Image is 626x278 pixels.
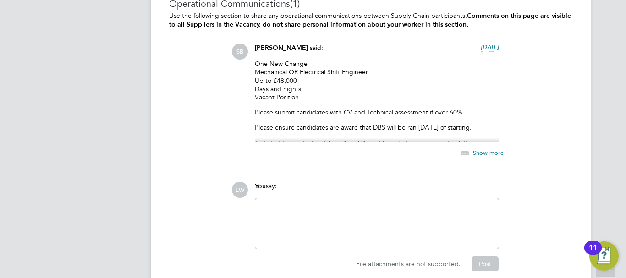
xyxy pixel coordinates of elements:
span: Show more [473,149,504,157]
button: Post [472,256,499,271]
button: Open Resource Center, 11 new notifications [589,241,619,271]
span: LW [232,182,248,198]
div: say: [255,182,499,198]
span: [DATE] [481,43,499,51]
p: Please submit candidates with CV and Technical assessment if over 60% [255,108,499,116]
span: You [255,182,266,190]
p: One New Change Mechanical OR Electrical Shift Engineer Up to £48,000 Days and nights Vacant Position [255,60,499,101]
span: File attachments are not supported. [356,260,461,268]
span: SB [232,44,248,60]
span: [PERSON_NAME] [255,44,308,52]
span: said: [310,44,323,52]
a: Test start form - Testportal - online skills and knowledge assessments platform [255,139,479,147]
b: Comments on this page are visible to all Suppliers in the Vacancy, do not share personal informat... [169,12,571,28]
p: Use the following section to share any operational communications between Supply Chain participants. [169,11,572,29]
p: Please ensure candidates are aware that DBS will be ran [DATE] of starting. [255,123,499,131]
div: 11 [589,248,597,260]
